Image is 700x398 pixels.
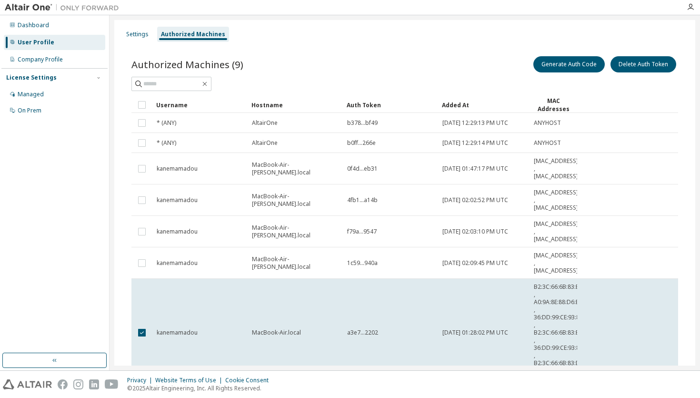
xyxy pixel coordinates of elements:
[252,161,339,176] span: MacBook-Air-[PERSON_NAME].local
[157,228,198,235] span: kanemamadou
[155,377,225,384] div: Website Terms of Use
[347,329,378,337] span: a3e7...2202
[610,56,676,72] button: Delete Auth Token
[347,196,378,204] span: 4fb1...a14b
[127,384,274,392] p: © 2025 Altair Engineering, Inc. All Rights Reserved.
[442,259,508,267] span: [DATE] 02:09:45 PM UTC
[18,39,54,46] div: User Profile
[442,165,508,173] span: [DATE] 01:47:17 PM UTC
[225,377,274,384] div: Cookie Consent
[442,97,526,112] div: Added At
[18,91,44,98] div: Managed
[105,379,119,389] img: youtube.svg
[252,224,339,239] span: MacBook-Air-[PERSON_NAME].local
[442,228,508,235] span: [DATE] 02:03:10 PM UTC
[534,283,584,382] span: B2:3C:66:6B:83:BA , A0:9A:8E:88:D6:B4 , 36:DD:99:CE:93:84 , B2:3C:66:6B:83:B9 , 36:DD:99:CE:93:80...
[18,107,41,114] div: On Prem
[161,31,225,38] div: Authorized Machines
[18,21,49,29] div: Dashboard
[442,139,508,147] span: [DATE] 12:29:14 PM UTC
[252,139,278,147] span: AltairOne
[347,119,378,127] span: b378...bf49
[533,56,605,72] button: Generate Auth Code
[442,196,508,204] span: [DATE] 02:02:52 PM UTC
[18,56,63,63] div: Company Profile
[126,31,149,38] div: Settings
[534,189,578,212] span: [MAC_ADDRESS] , [MAC_ADDRESS]
[252,255,339,271] span: MacBook-Air-[PERSON_NAME].local
[251,97,339,112] div: Hostname
[157,259,198,267] span: kanemamadou
[534,252,578,275] span: [MAC_ADDRESS] , [MAC_ADDRESS]
[73,379,83,389] img: instagram.svg
[3,379,52,389] img: altair_logo.svg
[6,74,57,82] div: License Settings
[252,329,301,337] span: MacBook-Air.local
[347,259,378,267] span: 1c59...940a
[157,119,176,127] span: * (ANY)
[534,157,578,180] span: [MAC_ADDRESS] , [MAC_ADDRESS]
[347,97,434,112] div: Auth Token
[347,165,378,173] span: 0f4d...eb31
[252,193,339,208] span: MacBook-Air-[PERSON_NAME].local
[58,379,68,389] img: facebook.svg
[252,119,278,127] span: AltairOne
[534,220,578,243] span: [MAC_ADDRESS] , [MAC_ADDRESS]
[347,228,377,235] span: f79a...9547
[157,329,198,337] span: kanemamadou
[157,165,198,173] span: kanemamadou
[131,58,243,71] span: Authorized Machines (9)
[442,119,508,127] span: [DATE] 12:29:13 PM UTC
[127,377,155,384] div: Privacy
[157,196,198,204] span: kanemamadou
[89,379,99,389] img: linkedin.svg
[156,97,244,112] div: Username
[5,3,124,12] img: Altair One
[157,139,176,147] span: * (ANY)
[533,97,573,113] div: MAC Addresses
[347,139,376,147] span: b0ff...266e
[534,139,561,147] span: ANYHOST
[442,329,508,337] span: [DATE] 01:28:02 PM UTC
[534,119,561,127] span: ANYHOST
